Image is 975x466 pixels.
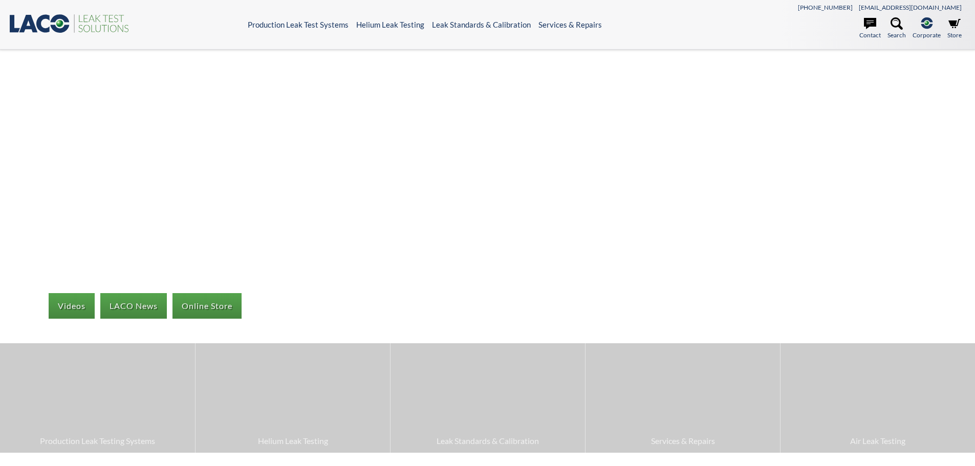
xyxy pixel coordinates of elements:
[49,293,95,319] a: Videos
[396,434,580,448] span: Leak Standards & Calibration
[391,343,585,452] a: Leak Standards & Calibration
[432,20,531,29] a: Leak Standards & Calibration
[947,17,962,40] a: Store
[859,4,962,11] a: [EMAIL_ADDRESS][DOMAIN_NAME]
[201,434,385,448] span: Helium Leak Testing
[887,17,906,40] a: Search
[591,434,775,448] span: Services & Repairs
[248,20,349,29] a: Production Leak Test Systems
[798,4,853,11] a: [PHONE_NUMBER]
[781,343,975,452] a: Air Leak Testing
[5,434,190,448] span: Production Leak Testing Systems
[172,293,242,319] a: Online Store
[786,434,970,448] span: Air Leak Testing
[538,20,602,29] a: Services & Repairs
[859,17,881,40] a: Contact
[196,343,390,452] a: Helium Leak Testing
[100,293,167,319] a: LACO News
[913,30,941,40] span: Corporate
[586,343,780,452] a: Services & Repairs
[356,20,424,29] a: Helium Leak Testing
